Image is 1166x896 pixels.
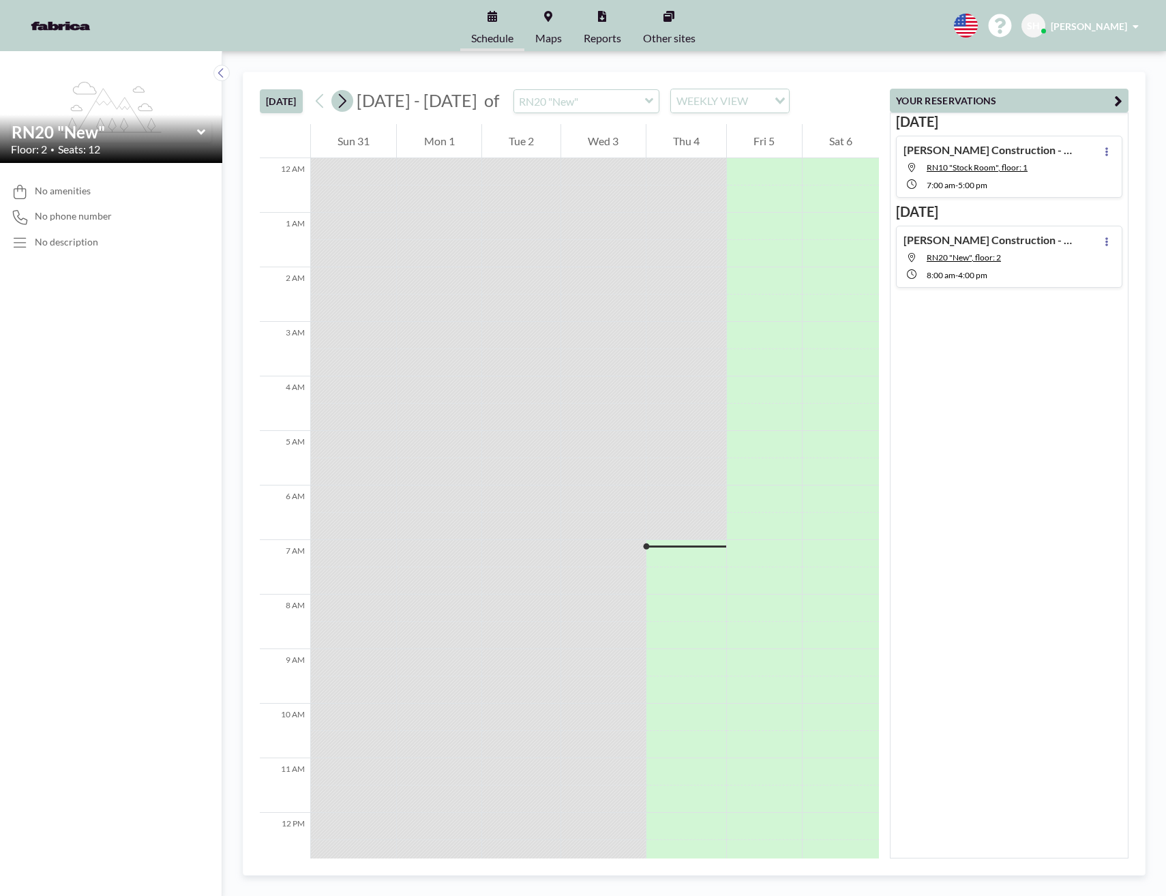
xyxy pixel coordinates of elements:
div: 2 AM [260,267,310,322]
div: 5 AM [260,431,310,486]
span: SH [1027,20,1040,32]
div: Thu 4 [646,124,726,158]
span: RN10 "Stock Room", floor: 1 [927,162,1028,173]
div: 12 AM [260,158,310,213]
span: 4:00 PM [958,270,987,280]
button: [DATE] [260,89,303,113]
div: 6 AM [260,486,310,540]
button: YOUR RESERVATIONS [890,89,1128,113]
h4: [PERSON_NAME] Construction - Executive Meeting [903,143,1074,157]
span: Seats: 12 [58,143,100,156]
div: 1 AM [260,213,310,267]
span: Schedule [471,33,513,44]
span: • [50,145,55,154]
div: 8 AM [260,595,310,649]
div: Sun 31 [311,124,396,158]
span: No phone number [35,210,112,222]
span: WEEKLY VIEW [674,92,751,110]
span: Reports [584,33,621,44]
div: No description [35,236,98,248]
span: 8:00 AM [927,270,955,280]
div: Tue 2 [482,124,560,158]
div: 9 AM [260,649,310,704]
span: RN20 "New", floor: 2 [927,252,1001,263]
div: Fri 5 [727,124,801,158]
img: organization-logo [22,12,100,40]
h3: [DATE] [896,113,1122,130]
div: 11 AM [260,758,310,813]
span: [DATE] - [DATE] [357,90,477,110]
span: Other sites [643,33,696,44]
input: RN20 "New" [12,122,197,142]
span: 7:00 AM [927,180,955,190]
div: 3 AM [260,322,310,376]
div: 12 PM [260,813,310,867]
span: Floor: 2 [11,143,47,156]
span: - [955,180,958,190]
span: No amenities [35,185,91,197]
input: RN20 "New" [514,90,645,113]
div: 10 AM [260,704,310,758]
div: Mon 1 [397,124,481,158]
div: 7 AM [260,540,310,595]
h4: [PERSON_NAME] Construction - Vistage Inside Group [903,233,1074,247]
span: [PERSON_NAME] [1051,20,1127,32]
span: - [955,270,958,280]
span: 5:00 PM [958,180,987,190]
div: Sat 6 [803,124,879,158]
span: Maps [535,33,562,44]
span: of [484,90,499,111]
input: Search for option [752,92,766,110]
h3: [DATE] [896,203,1122,220]
div: Search for option [671,89,789,113]
div: 4 AM [260,376,310,431]
div: Wed 3 [561,124,645,158]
